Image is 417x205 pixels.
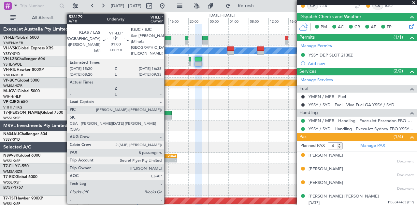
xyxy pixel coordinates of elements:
span: Services [299,68,316,75]
span: Document [397,173,414,178]
a: YMEN / MEB - Fuel [309,94,346,99]
span: CR [354,24,360,31]
span: [DATE] - [DATE] [111,3,141,9]
a: WMSA/SZB [3,83,22,88]
span: FP [387,24,392,31]
span: Handling [299,109,318,117]
a: WSSL/XSP [3,180,21,185]
a: N8998KGlobal 6000 [3,154,40,158]
span: All Aircraft [17,16,69,20]
span: VP-BCY [3,79,17,83]
span: T7-RIC [3,175,15,179]
a: YSSY/SYD [3,51,20,56]
div: 20:00 [188,18,208,24]
button: Refresh [223,1,262,11]
span: VH-VSK [3,46,18,50]
span: (1/1) [394,34,403,41]
a: T7-[PERSON_NAME]Global 7500 [3,111,63,115]
a: YSHL/WOL [3,62,22,67]
a: WSSL/XSP [3,116,21,121]
div: [DATE] - [DATE] [209,13,235,19]
span: Permits [299,34,315,41]
span: Document [397,186,414,192]
div: CP [307,2,318,9]
a: VH-LEPGlobal 6000 [3,36,39,40]
span: N8998K [3,154,18,158]
div: [PERSON_NAME] [PERSON_NAME] [309,193,379,200]
div: YSSY DEP SLOT 2130Z [309,52,353,58]
a: YSSY / SYD - Handling - ExecuJet Sydney FBO YSSY / SYD [309,126,414,132]
span: Dispatch Checks and Weather [299,13,361,21]
a: WIHH/HLP [3,94,21,99]
a: T7-TSTHawker 900XP [3,197,43,200]
a: N604AUChallenger 604 [3,132,47,136]
div: 08:00 [249,18,268,24]
div: 04:00 [228,18,248,24]
span: N604AU [3,132,19,136]
div: 16:00 [168,18,188,24]
a: VHHH/HKG [3,105,22,110]
div: 12:00 [149,18,168,24]
div: - [162,158,177,162]
a: VH-L2BChallenger 604 [3,57,45,61]
span: Pax [299,133,307,141]
div: CS [372,2,383,9]
a: YSSY/SYD [3,137,20,142]
div: [PERSON_NAME] [309,152,343,159]
a: YMEN/MEB [3,41,23,45]
span: Fuel [299,85,308,93]
span: VH-L2B [3,57,17,61]
a: GLA [320,3,334,9]
label: Planned PAX [300,143,325,149]
a: WMSA/SZB [3,169,22,174]
button: All Aircraft [7,13,71,23]
a: VP-CJRG-650 [3,100,28,104]
a: T7-ELLYG-550 [3,164,29,168]
div: WSSL [148,154,162,158]
div: 04:00 [108,18,128,24]
a: WSSL/XSP [3,159,21,163]
span: VP-CJR [3,100,17,104]
span: (1/4) [394,133,403,140]
div: [PERSON_NAME] [309,180,343,186]
div: 00:00 [89,18,108,24]
a: YSSY / SYD - Fuel - Viva Fuel GA YSSY / SYD [309,102,395,108]
a: B757-1757 [3,186,23,190]
input: Trip Number [20,1,57,11]
div: [DATE] - [DATE] [90,13,115,19]
a: M-JGVJGlobal 5000 [3,89,40,93]
span: T7-[PERSON_NAME] [3,111,41,115]
div: Add new [308,61,414,66]
a: AJO [385,3,399,9]
div: 00:00 [208,18,228,24]
span: AF [371,24,376,31]
div: 08:00 [128,18,148,24]
span: VH-RIU [3,68,17,72]
div: ZBAA [162,154,177,158]
a: T7-RICGlobal 6000 [3,175,37,179]
span: (2/2) [394,68,403,74]
a: Manage Services [300,77,333,83]
a: VP-BCYGlobal 5000 [3,79,39,83]
a: VH-VSKGlobal Express XRS [3,46,53,50]
a: VH-RIUHawker 800XP [3,68,44,72]
div: 12:00 [268,18,288,24]
a: Manage Permits [300,43,332,49]
span: M-JGVJ [3,89,18,93]
a: YMEN/MEB [3,73,23,78]
span: Refresh [232,4,260,8]
span: Document [397,159,414,164]
span: VH-LEP [3,36,17,40]
a: YMEN / MEB - Handling - ExecuJet Essendon FBO YMEN / MEB [309,118,414,123]
span: T7-ELLY [3,164,18,168]
span: T7-TST [3,197,16,200]
span: AC [338,24,344,31]
div: - [148,158,162,162]
span: PM [321,24,327,31]
span: B757-1 [3,186,16,190]
div: [PERSON_NAME] [309,166,343,173]
div: 16:00 [288,18,308,24]
a: Manage PAX [360,143,385,149]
